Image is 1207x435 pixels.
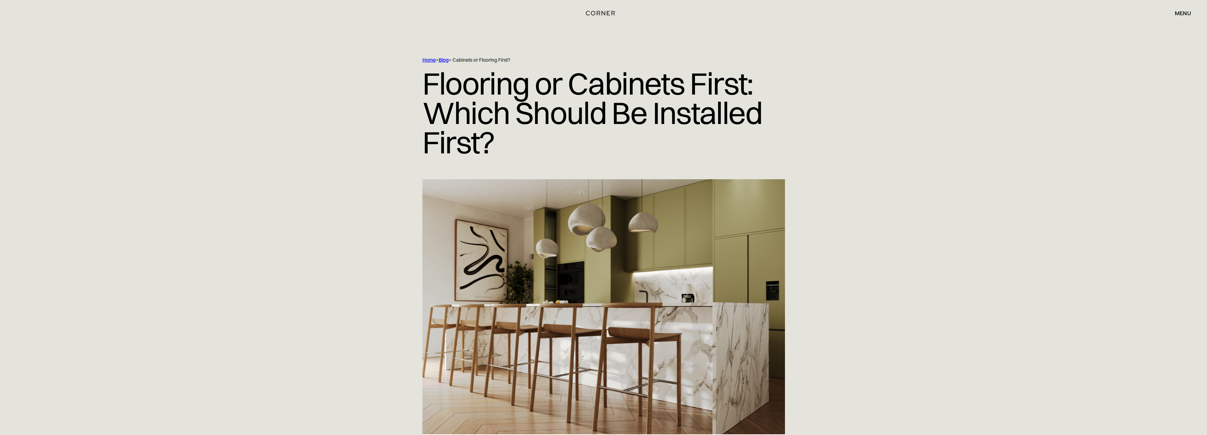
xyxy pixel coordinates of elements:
h1: Flooring or Cabinets First: Which Should Be Installed First? [422,63,785,162]
div: menu [1175,10,1191,16]
div: menu [1168,7,1191,19]
a: home [571,9,636,18]
a: Blog [439,57,449,63]
div: > > Cabinets or Flooring First? [422,57,755,63]
a: Home [422,57,436,63]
